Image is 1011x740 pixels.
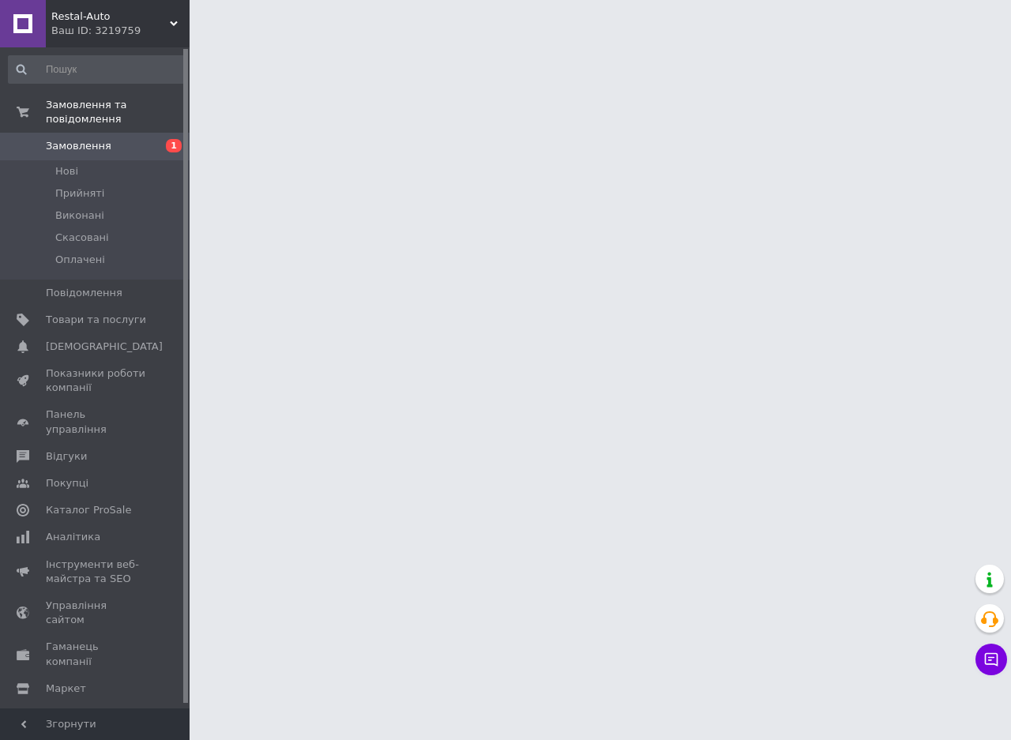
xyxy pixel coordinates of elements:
div: Ваш ID: 3219759 [51,24,190,38]
span: 1 [166,139,182,152]
span: Управління сайтом [46,599,146,627]
span: Аналітика [46,530,100,544]
button: Чат з покупцем [975,644,1007,675]
span: Каталог ProSale [46,503,131,517]
span: Нові [55,164,78,178]
span: Панель управління [46,408,146,436]
span: Замовлення та повідомлення [46,98,190,126]
span: Повідомлення [46,286,122,300]
span: Замовлення [46,139,111,153]
span: Скасовані [55,231,109,245]
span: [DEMOGRAPHIC_DATA] [46,340,163,354]
span: Відгуки [46,449,87,464]
span: Товари та послуги [46,313,146,327]
input: Пошук [8,55,186,84]
span: Показники роботи компанії [46,366,146,395]
span: Маркет [46,682,86,696]
span: Оплачені [55,253,105,267]
span: Гаманець компанії [46,640,146,668]
span: Restal-Auto [51,9,170,24]
span: Виконані [55,208,104,223]
span: Інструменти веб-майстра та SEO [46,558,146,586]
span: Прийняті [55,186,104,201]
span: Покупці [46,476,88,490]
